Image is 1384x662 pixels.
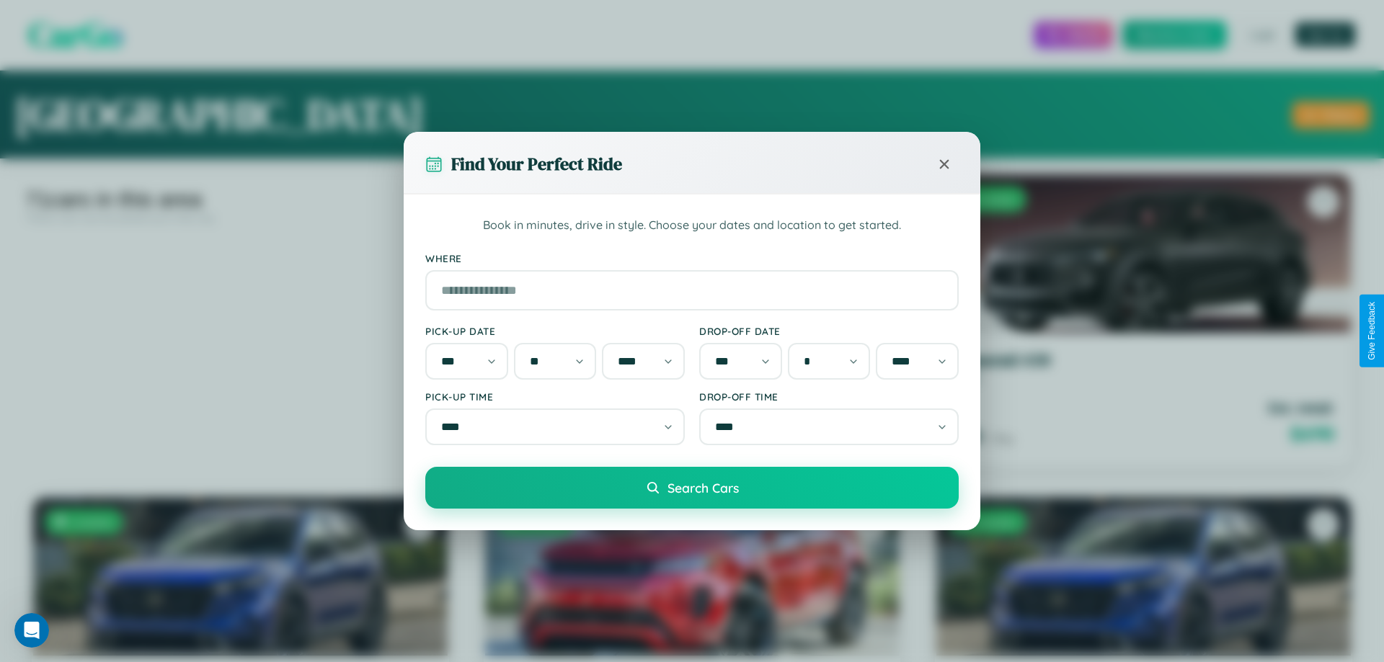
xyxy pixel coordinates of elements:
label: Drop-off Date [699,325,959,337]
label: Pick-up Time [425,390,685,403]
h3: Find Your Perfect Ride [451,152,622,176]
button: Search Cars [425,467,959,509]
span: Search Cars [667,480,739,496]
label: Pick-up Date [425,325,685,337]
label: Drop-off Time [699,390,959,403]
p: Book in minutes, drive in style. Choose your dates and location to get started. [425,216,959,235]
label: Where [425,252,959,264]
